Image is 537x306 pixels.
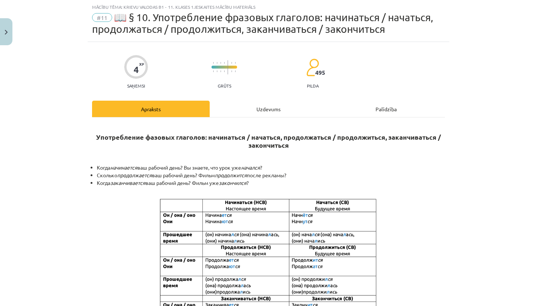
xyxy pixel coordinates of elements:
div: 4 [134,65,139,75]
img: icon-short-line-57e1e144782c952c97e751825c79c345078a6d821885a25fce030b3d8c18986b.svg [224,62,225,64]
img: icon-short-line-57e1e144782c952c97e751825c79c345078a6d821885a25fce030b3d8c18986b.svg [213,70,214,72]
img: icon-short-line-57e1e144782c952c97e751825c79c345078a6d821885a25fce030b3d8c18986b.svg [213,62,214,64]
img: icon-short-line-57e1e144782c952c97e751825c79c345078a6d821885a25fce030b3d8c18986b.svg [235,62,236,64]
div: Uzdevums [210,101,327,117]
div: Mācību tēma: Krievu valodas b1 - 11. klases 1.ieskaites mācību materiāls [92,4,445,9]
img: icon-close-lesson-0947bae3869378f0d4975bcd49f059093ad1ed9edebbc8119c70593378902aed.svg [5,30,8,35]
i: заканчивается [110,179,145,186]
span: 495 [315,69,325,76]
img: icon-short-line-57e1e144782c952c97e751825c79c345078a6d821885a25fce030b3d8c18986b.svg [231,62,232,64]
span: 📖 § 10. Употребление фразовых глаголов: начинаться / начаться, продолжаться / продолжиться, закан... [92,11,433,35]
p: Grūts [218,83,231,88]
img: icon-short-line-57e1e144782c952c97e751825c79c345078a6d821885a25fce030b3d8c18986b.svg [220,62,221,64]
img: students-c634bb4e5e11cddfef0936a35e636f08e4e9abd3cc4e673bd6f9a4125e45ecb1.svg [306,58,319,77]
img: icon-short-line-57e1e144782c952c97e751825c79c345078a6d821885a25fce030b3d8c18986b.svg [231,70,232,72]
p: pilda [307,83,319,88]
p: Saņemsi [124,83,148,88]
i: закончился [219,179,247,186]
span: #11 [92,13,112,22]
span: XP [139,62,144,66]
li: Когда ваш рабочий день? Фильм уже ? [97,179,445,194]
i: начался [241,164,260,171]
li: Когда ваш рабочий день? Вы знаете, что урок уже ? [97,164,445,171]
strong: Употребление фазовых глаголов: начинаться / начаться, продолжаться / продолжиться, заканчиваться ... [96,133,441,149]
i: продолжится [215,172,247,178]
img: icon-short-line-57e1e144782c952c97e751825c79c345078a6d821885a25fce030b3d8c18986b.svg [235,70,236,72]
i: продолжается [117,172,152,178]
li: Сколько ваш рабочий день? Фильм после рекламы? [97,171,445,179]
img: icon-short-line-57e1e144782c952c97e751825c79c345078a6d821885a25fce030b3d8c18986b.svg [220,70,221,72]
div: Apraksts [92,101,210,117]
div: Palīdzība [327,101,445,117]
img: icon-short-line-57e1e144782c952c97e751825c79c345078a6d821885a25fce030b3d8c18986b.svg [224,70,225,72]
i: начинается [110,164,137,171]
